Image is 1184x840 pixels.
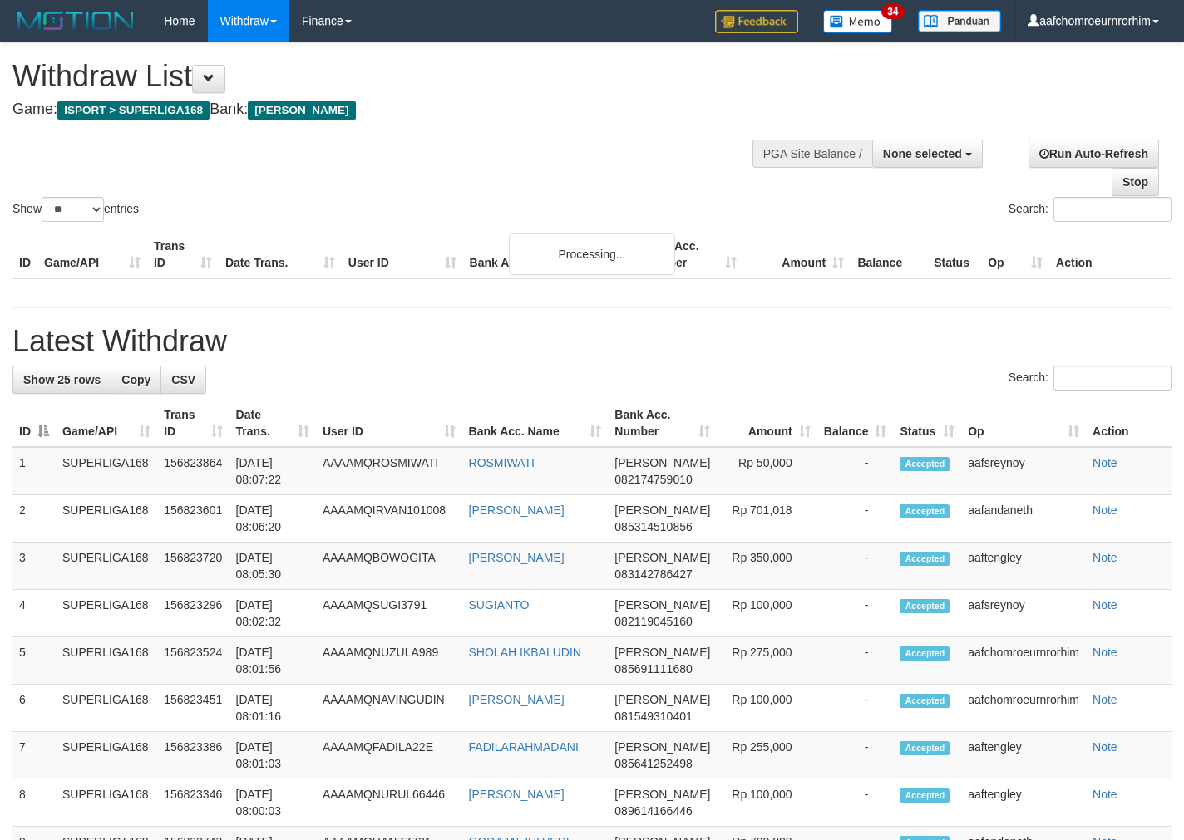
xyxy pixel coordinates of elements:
span: Copy [121,373,150,386]
th: Bank Acc. Number [636,231,743,278]
td: Rp 255,000 [717,732,816,779]
td: aafchomroeurnrorhim [961,637,1086,685]
td: AAAAMQROSMIWATI [316,447,462,495]
th: User ID: activate to sort column ascending [316,400,462,447]
span: Accepted [900,788,950,803]
label: Search: [1009,197,1172,222]
th: Date Trans. [219,231,342,278]
td: 156823386 [157,732,229,779]
span: [PERSON_NAME] [614,504,710,517]
td: Rp 100,000 [717,779,816,827]
span: Copy 081549310401 to clipboard [614,710,692,723]
td: 156823864 [157,447,229,495]
label: Search: [1009,366,1172,391]
td: 156823451 [157,685,229,732]
span: Accepted [900,694,950,708]
img: MOTION_logo.png [12,8,139,33]
h1: Latest Withdraw [12,325,1172,358]
td: AAAAMQFADILA22E [316,732,462,779]
th: Bank Acc. Number: activate to sort column ascending [608,400,717,447]
th: Date Trans.: activate to sort column ascending [229,400,316,447]
a: [PERSON_NAME] [469,788,565,801]
th: Amount: activate to sort column ascending [717,400,816,447]
a: Note [1093,456,1117,469]
span: [PERSON_NAME] [614,693,710,706]
span: ISPORT > SUPERLIGA168 [57,101,210,120]
span: Copy 085314510856 to clipboard [614,520,692,533]
th: ID: activate to sort column descending [12,400,56,447]
td: aaftengley [961,732,1086,779]
a: Note [1093,504,1117,517]
th: Game/API [37,231,147,278]
th: Action [1086,400,1172,447]
span: [PERSON_NAME] [614,788,710,801]
span: [PERSON_NAME] [614,646,710,659]
a: Note [1093,740,1117,754]
td: aafsreynoy [961,590,1086,637]
td: [DATE] 08:01:56 [229,637,316,685]
th: Status: activate to sort column ascending [893,400,961,447]
span: Accepted [900,599,950,613]
th: Op: activate to sort column ascending [961,400,1086,447]
span: Accepted [900,504,950,518]
td: - [817,685,894,732]
div: PGA Site Balance / [752,140,872,168]
span: Copy 082174759010 to clipboard [614,473,692,486]
td: 156823346 [157,779,229,827]
td: 6 [12,685,56,732]
span: Accepted [900,457,950,471]
span: [PERSON_NAME] [614,456,710,469]
a: [PERSON_NAME] [469,504,565,517]
label: Show entries [12,197,139,222]
span: 34 [881,4,904,19]
td: 1 [12,447,56,495]
div: Processing... [509,233,675,275]
td: - [817,732,894,779]
span: Copy 085641252498 to clipboard [614,757,692,770]
span: [PERSON_NAME] [614,740,710,754]
th: Game/API: activate to sort column ascending [56,400,157,447]
td: Rp 50,000 [717,447,816,495]
td: SUPERLIGA168 [56,495,157,543]
td: aafsreynoy [961,447,1086,495]
td: aafandaneth [961,495,1086,543]
input: Search: [1053,366,1172,391]
td: SUPERLIGA168 [56,637,157,685]
th: User ID [342,231,463,278]
td: [DATE] 08:01:16 [229,685,316,732]
td: [DATE] 08:07:22 [229,447,316,495]
td: Rp 100,000 [717,590,816,637]
th: Trans ID [147,231,219,278]
td: Rp 350,000 [717,543,816,590]
td: SUPERLIGA168 [56,779,157,827]
td: AAAAMQSUGI3791 [316,590,462,637]
td: [DATE] 08:06:20 [229,495,316,543]
td: Rp 100,000 [717,685,816,732]
a: SHOLAH IKBALUDIN [469,646,581,659]
a: CSV [160,366,206,394]
td: 2 [12,495,56,543]
td: - [817,779,894,827]
td: - [817,447,894,495]
a: [PERSON_NAME] [469,551,565,564]
td: Rp 701,018 [717,495,816,543]
td: 156823601 [157,495,229,543]
th: Bank Acc. Name: activate to sort column ascending [462,400,609,447]
h4: Game: Bank: [12,101,772,118]
img: Feedback.jpg [715,10,798,33]
td: - [817,495,894,543]
span: None selected [883,147,962,160]
td: [DATE] 08:02:32 [229,590,316,637]
td: 7 [12,732,56,779]
td: [DATE] 08:05:30 [229,543,316,590]
th: Bank Acc. Name [463,231,637,278]
th: Balance: activate to sort column ascending [817,400,894,447]
th: Balance [851,231,927,278]
td: AAAAMQBOWOGITA [316,543,462,590]
a: ROSMIWATI [469,456,535,469]
td: aaftengley [961,543,1086,590]
td: aafchomroeurnrorhim [961,685,1086,732]
span: CSV [171,373,195,386]
th: Action [1049,231,1172,278]
a: SUGIANTO [469,598,530,612]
